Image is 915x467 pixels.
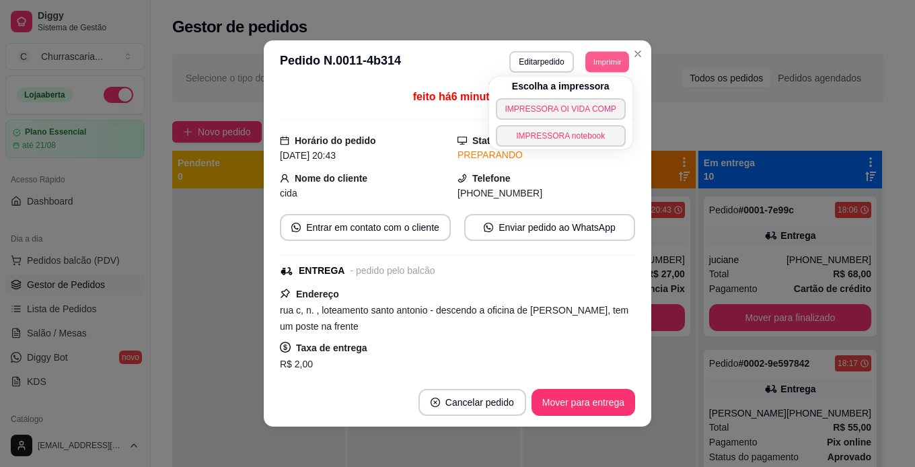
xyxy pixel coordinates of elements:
div: PREPARANDO [458,148,635,162]
span: whats-app [484,223,493,232]
strong: Telefone [472,173,511,184]
button: Imprimir [585,51,629,72]
strong: Horário do pedido [295,135,376,146]
button: whats-appEntrar em contato com o cliente [280,214,451,241]
button: close-circleCancelar pedido [418,389,526,416]
button: Editarpedido [509,51,573,73]
h3: Pedido N. 0011-4b314 [280,51,401,73]
strong: Nome do cliente [295,173,367,184]
span: desktop [458,136,467,145]
strong: Taxa de entrega [296,343,367,353]
button: whats-appEnviar pedido ao WhatsApp [464,214,635,241]
span: feito há 6 minutos [413,91,502,102]
button: IMPRESSORA OI VIDA COMP [496,98,626,120]
span: rua c, n. , loteamento santo antonio - descendo a oficina de [PERSON_NAME], tem um poste na frente [280,305,628,332]
span: phone [458,174,467,183]
span: [PHONE_NUMBER] [458,188,542,199]
span: pushpin [280,288,291,299]
span: dollar [280,342,291,353]
span: cida [280,188,297,199]
div: - pedido pelo balcão [350,264,435,278]
span: whats-app [291,223,301,232]
div: ENTREGA [299,264,344,278]
span: user [280,174,289,183]
strong: Status do pedido [472,135,549,146]
span: [DATE] 20:43 [280,150,336,161]
button: Mover para entrega [532,389,635,416]
strong: Endereço [296,289,339,299]
button: Copiar Endereço [411,372,503,399]
button: Close [627,43,649,65]
span: R$ 2,00 [280,359,313,369]
button: IMPRESSORA notebook [496,125,626,147]
span: calendar [280,136,289,145]
span: close-circle [431,398,440,407]
h4: Escolha a impressora [512,79,610,93]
